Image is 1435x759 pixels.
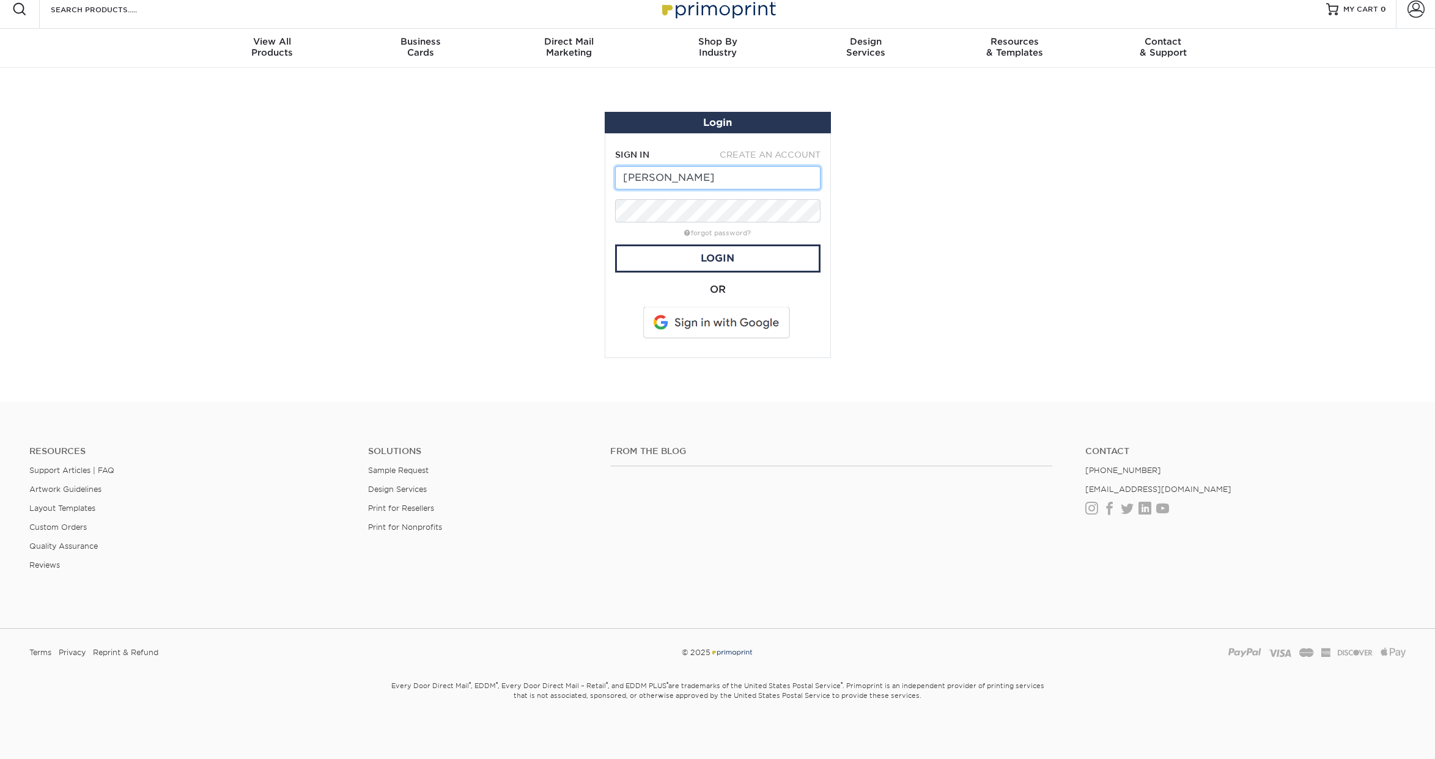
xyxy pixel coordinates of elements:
span: Shop By [643,36,792,47]
sup: ® [606,681,608,687]
a: Privacy [59,643,86,662]
span: 0 [1381,5,1386,13]
a: Shop ByIndustry [643,29,792,68]
a: Design Services [368,485,427,494]
a: Print for Nonprofits [368,522,442,532]
div: Services [792,36,940,58]
h4: Resources [29,446,350,457]
a: View AllProducts [198,29,347,68]
span: Direct Mail [495,36,643,47]
a: Support Articles | FAQ [29,466,114,475]
a: Layout Templates [29,504,95,513]
a: Contact [1085,446,1406,457]
input: SEARCH PRODUCTS..... [50,2,169,16]
a: Reprint & Refund [93,643,158,662]
span: CREATE AN ACCOUNT [720,150,821,159]
a: Artwork Guidelines [29,485,101,494]
sup: ® [841,681,843,687]
a: [PHONE_NUMBER] [1085,466,1161,475]
sup: ® [666,681,668,687]
a: Contact& Support [1089,29,1238,68]
a: BusinessCards [346,29,495,68]
a: Print for Resellers [368,504,434,513]
a: Sample Request [368,466,429,475]
a: Custom Orders [29,522,87,532]
h4: From the Blog [610,446,1052,457]
div: © 2025 [485,643,950,662]
a: Reviews [29,560,60,570]
div: Industry [643,36,792,58]
div: OR [615,282,821,297]
span: Resources [940,36,1089,47]
div: & Support [1089,36,1238,58]
sup: ® [496,681,498,687]
sup: ® [469,681,471,687]
small: Every Door Direct Mail , EDDM , Every Door Direct Mail – Retail , and EDDM PLUS are trademarks of... [360,676,1075,730]
input: Email [615,166,821,189]
div: Cards [346,36,495,58]
a: [EMAIL_ADDRESS][DOMAIN_NAME] [1085,485,1231,494]
h1: Login [610,117,826,128]
a: Resources& Templates [940,29,1089,68]
h4: Solutions [368,446,592,457]
a: Direct MailMarketing [495,29,643,68]
div: Marketing [495,36,643,58]
a: DesignServices [792,29,940,68]
span: Contact [1089,36,1238,47]
div: & Templates [940,36,1089,58]
img: Primoprint [710,648,753,657]
span: MY CART [1343,4,1378,15]
span: SIGN IN [615,150,649,159]
span: Business [346,36,495,47]
span: Design [792,36,940,47]
a: Quality Assurance [29,541,98,551]
a: Terms [29,643,51,662]
a: Login [615,244,821,273]
a: forgot password? [684,229,751,237]
div: Products [198,36,347,58]
iframe: Google Customer Reviews [3,722,104,755]
span: View All [198,36,347,47]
